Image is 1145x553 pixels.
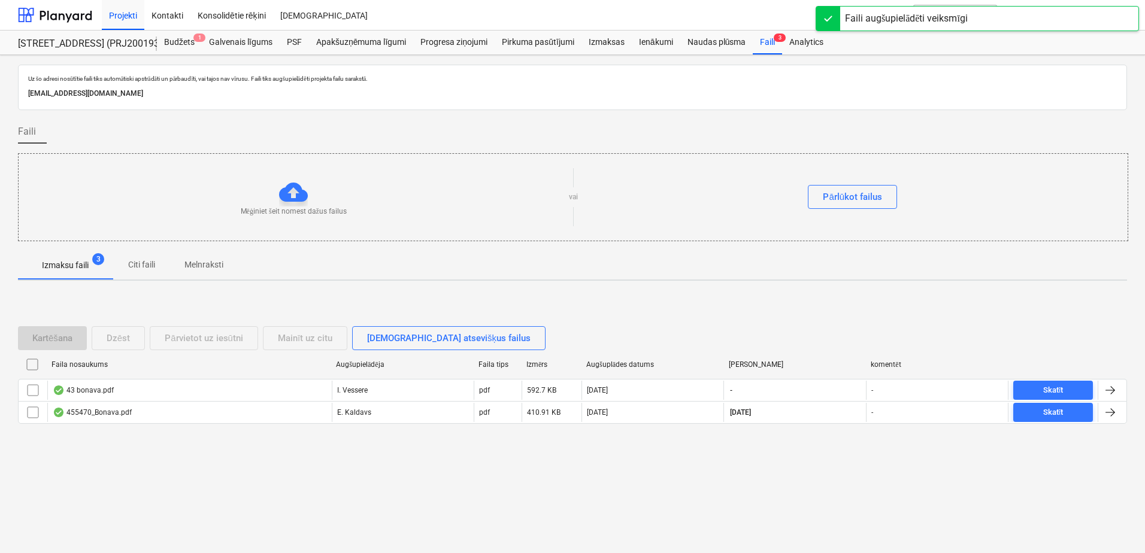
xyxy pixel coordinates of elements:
button: Skatīt [1013,403,1093,422]
p: Uz šo adresi nosūtītie faili tiks automātiski apstrādāti un pārbaudīti, vai tajos nav vīrusu. Fai... [28,75,1117,83]
span: 3 [774,34,786,42]
p: Citi faili [127,259,156,271]
div: OCR pabeigts [53,408,65,417]
a: Budžets1 [157,31,202,54]
a: Izmaksas [581,31,632,54]
div: pdf [479,408,490,417]
a: Faili3 [753,31,782,54]
div: Faili augšupielādēti veiksmīgi [845,11,968,26]
p: Melnraksti [184,259,223,271]
iframe: Chat Widget [1085,496,1145,553]
span: 3 [92,253,104,265]
div: [PERSON_NAME] [729,360,862,369]
a: PSF [280,31,309,54]
a: Ienākumi [632,31,680,54]
span: 1 [193,34,205,42]
p: Izmaksu faili [42,259,89,272]
a: Naudas plūsma [680,31,753,54]
div: 43 bonava.pdf [53,385,114,395]
div: - [871,386,873,394]
div: Faila nosaukums [52,360,326,369]
a: Analytics [782,31,831,54]
button: [DEMOGRAPHIC_DATA] atsevišķus failus [352,326,546,350]
span: Faili [18,124,36,139]
a: Galvenais līgums [202,31,280,54]
div: OCR pabeigts [53,385,65,395]
div: [DEMOGRAPHIC_DATA] atsevišķus failus [367,330,531,346]
div: Izmērs [526,360,577,369]
p: vai [569,192,578,202]
button: Skatīt [1013,381,1093,400]
span: [DATE] [729,408,752,418]
div: [DATE] [587,408,608,417]
div: 592.7 KB [527,386,556,394]
div: Skatīt [1043,406,1064,420]
div: Skatīt [1043,384,1064,397]
p: I. Vessere [337,385,368,396]
p: Mēģiniet šeit nomest dažus failus [241,206,347,217]
div: Faila tips [478,360,517,369]
p: [EMAIL_ADDRESS][DOMAIN_NAME] [28,87,1117,100]
div: Pārlūkot failus [823,189,882,205]
div: [STREET_ADDRESS] (PRJ2001934) 2601941 [18,38,143,50]
div: Faili [753,31,782,54]
div: Augšuplādes datums [586,360,719,369]
div: Mēģiniet šeit nomest dažus failusvaiPārlūkot failus [18,153,1128,241]
button: Pārlūkot failus [808,185,897,209]
div: Budžets [157,31,202,54]
a: Apakšuzņēmuma līgumi [309,31,413,54]
a: Pirkuma pasūtījumi [495,31,581,54]
div: Augšupielādēja [336,360,469,369]
div: pdf [479,386,490,394]
div: 455470_Bonava.pdf [53,408,132,417]
div: 410.91 KB [527,408,561,417]
div: - [871,408,873,417]
div: [DATE] [587,386,608,394]
p: E. Kaldavs [337,408,371,418]
a: Progresa ziņojumi [413,31,495,54]
span: - [729,385,734,396]
div: komentēt [871,360,1004,369]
